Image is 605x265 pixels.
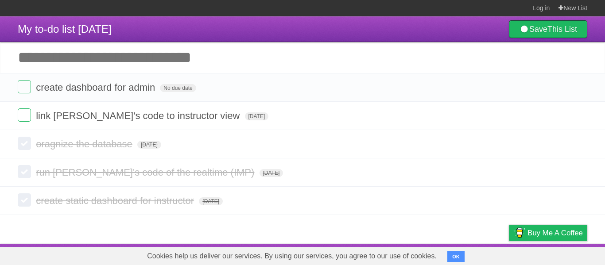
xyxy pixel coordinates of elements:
[467,246,487,263] a: Terms
[199,197,223,205] span: [DATE]
[18,137,31,150] label: Done
[36,110,242,121] span: link [PERSON_NAME]'s code to instructor view
[138,247,446,265] span: Cookies help us deliver our services. By using our services, you agree to our use of cookies.
[260,169,283,177] span: [DATE]
[160,84,196,92] span: No due date
[18,80,31,93] label: Done
[391,246,410,263] a: About
[18,165,31,178] label: Done
[509,225,587,241] a: Buy me a coffee
[547,25,577,34] b: This List
[420,246,456,263] a: Developers
[18,23,112,35] span: My to-do list [DATE]
[36,138,135,150] span: oragnize the database
[531,246,587,263] a: Suggest a feature
[513,225,525,240] img: Buy me a coffee
[18,193,31,207] label: Done
[18,108,31,122] label: Done
[509,20,587,38] a: SaveThis List
[447,251,465,262] button: OK
[527,225,583,241] span: Buy me a coffee
[36,195,196,206] span: create static dashboard for instructor
[36,82,157,93] span: create dashboard for admin
[497,246,520,263] a: Privacy
[137,141,161,149] span: [DATE]
[36,167,256,178] span: run [PERSON_NAME]'s code of the realtime (IMP)
[245,112,269,120] span: [DATE]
